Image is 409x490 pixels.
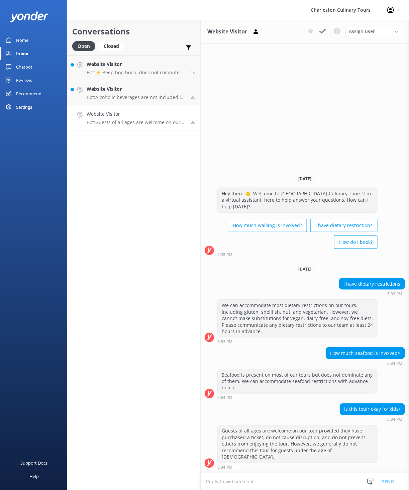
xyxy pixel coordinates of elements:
div: How much seafood is involved> [326,348,405,359]
div: Sep 17 2025 02:35pm (UTC -04:00) America/New_York [217,252,378,257]
div: Reviews [16,74,32,87]
a: Closed [99,42,127,50]
strong: 5:34 PM [388,362,403,366]
p: Bot: Guests of all ages are welcome on our tour provided they have purchased a ticket, do not cau... [87,119,186,125]
p: Bot: Alcoholic beverages are not included in the Downtown Culinary Tour, but they can be purchase... [87,94,186,100]
span: Oct 02 2025 07:00pm (UTC -04:00) America/New_York [191,69,195,75]
div: I have dietary restrictions [339,278,405,290]
div: Seafood is present on most of our tours but does not dominate any of them. We can accommodate sea... [218,369,377,394]
div: Chatbot [16,60,32,74]
div: Sep 30 2025 05:34pm (UTC -04:00) America/New_York [217,465,378,470]
div: Sep 30 2025 05:33pm (UTC -04:00) America/New_York [217,339,378,344]
button: How do I book? [334,235,378,249]
div: Is this touir okay for kids/ [340,404,405,415]
strong: 2:35 PM [217,253,232,257]
h4: Website Visitor [87,61,186,68]
strong: 5:34 PM [217,466,232,470]
h4: Website Visitor [87,110,186,118]
a: Website VisitorBot:Guests of all ages are welcome on our tour provided they have purchased a tick... [67,105,200,130]
div: Sep 30 2025 05:34pm (UTC -04:00) America/New_York [217,395,378,400]
div: Inbox [16,47,28,60]
strong: 5:34 PM [217,396,232,400]
div: Settings [16,100,32,114]
div: Help [29,470,39,483]
h3: Website Visitor [207,27,247,36]
div: Closed [99,41,124,51]
div: Sep 30 2025 05:34pm (UTC -04:00) America/New_York [326,361,405,366]
button: I have dietary restrictions [310,219,378,232]
div: Sep 30 2025 05:33pm (UTC -04:00) America/New_York [339,291,405,296]
span: Assign user [349,28,375,35]
h2: Conversations [72,25,195,38]
span: [DATE] [294,176,315,182]
div: Recommend [16,87,41,100]
div: Open [72,41,95,51]
button: How much walking is involved? [228,219,307,232]
div: Assign User [345,26,402,37]
a: Open [72,42,99,50]
div: Hey there 👋. Welcome to [GEOGRAPHIC_DATA] Culinary Tours! I'm a virtual assistant, here to help a... [218,188,377,212]
div: Sep 30 2025 05:34pm (UTC -04:00) America/New_York [340,417,405,422]
span: [DATE] [294,266,315,272]
span: Sep 30 2025 05:34pm (UTC -04:00) America/New_York [191,119,195,125]
strong: 5:33 PM [388,292,403,296]
span: Oct 01 2025 10:20pm (UTC -04:00) America/New_York [191,94,195,100]
strong: 5:33 PM [217,340,232,344]
div: Guests of all ages are welcome on our tour provided they have purchased a ticket, do not cause di... [218,425,377,463]
div: Support Docs [21,457,48,470]
div: We can accommodate most dietary restrictions on our tours, including gluten, shellfish, nut, and ... [218,300,377,337]
div: Home [16,33,28,47]
h4: Website Visitor [87,85,186,93]
img: yonder-white-logo.png [10,11,48,22]
a: Website VisitorBot:⚡ Beep bop boop, does not compute. Sorry, I don't have an answer for that in m... [67,55,200,80]
p: Bot: ⚡ Beep bop boop, does not compute. Sorry, I don't have an answer for that in my knowledge ba... [87,70,186,76]
strong: 5:34 PM [388,418,403,422]
a: Website VisitorBot:Alcoholic beverages are not included in the Downtown Culinary Tour, but they c... [67,80,200,105]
